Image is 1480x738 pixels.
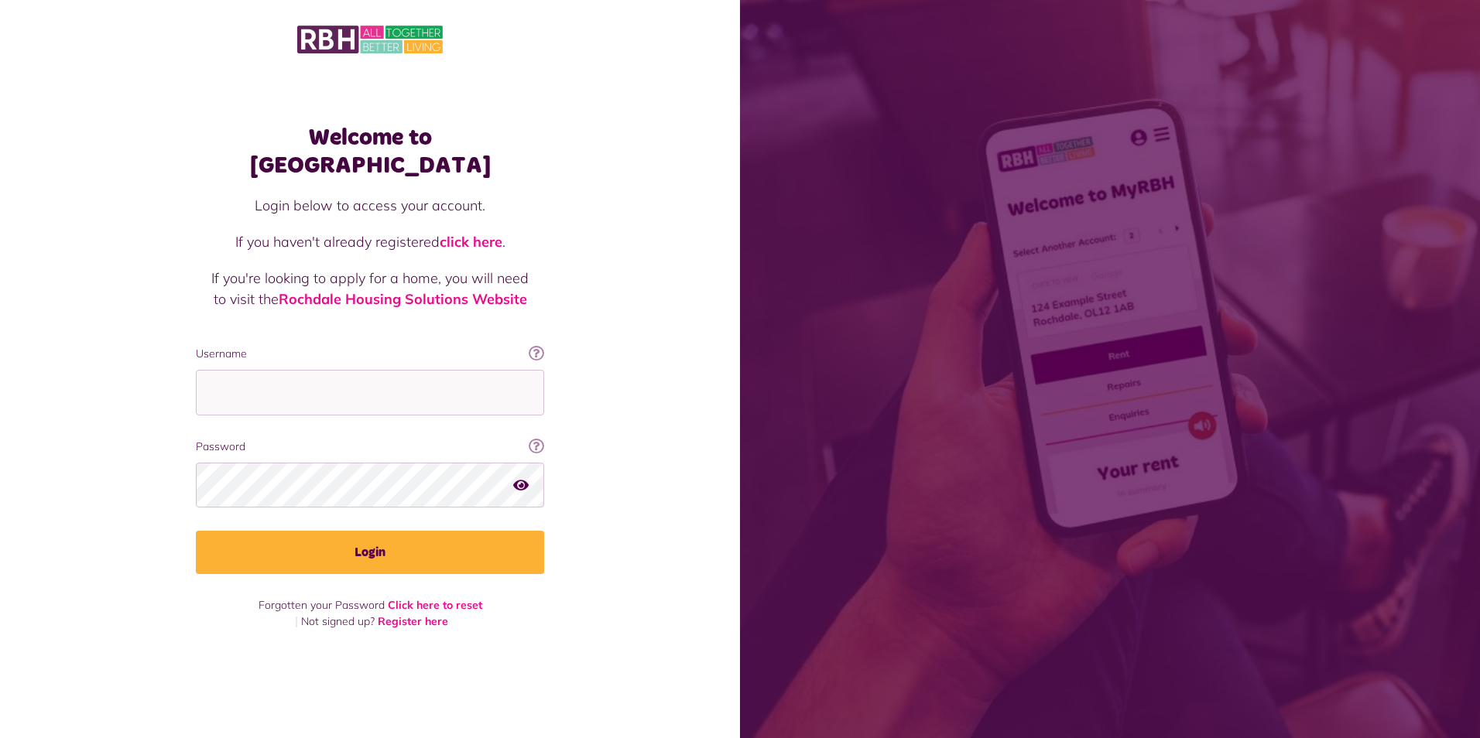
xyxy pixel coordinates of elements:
[196,439,544,455] label: Password
[301,614,375,628] span: Not signed up?
[297,23,443,56] img: MyRBH
[196,531,544,574] button: Login
[378,614,448,628] a: Register here
[211,195,529,216] p: Login below to access your account.
[259,598,385,612] span: Forgotten your Password
[211,231,529,252] p: If you haven't already registered .
[279,290,527,308] a: Rochdale Housing Solutions Website
[211,268,529,309] p: If you're looking to apply for a home, you will need to visit the
[388,598,482,612] a: Click here to reset
[196,346,544,362] label: Username
[440,233,502,251] a: click here
[196,124,544,179] h1: Welcome to [GEOGRAPHIC_DATA]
